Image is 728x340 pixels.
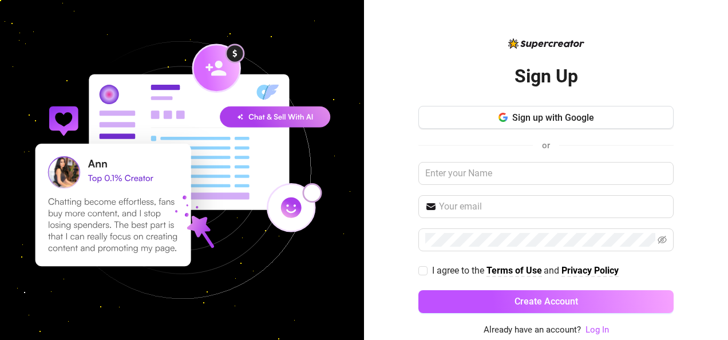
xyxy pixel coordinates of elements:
[439,200,667,214] input: Your email
[561,265,619,277] a: Privacy Policy
[418,106,674,129] button: Sign up with Google
[418,290,674,313] button: Create Account
[515,65,578,88] h2: Sign Up
[658,235,667,244] span: eye-invisible
[508,38,584,49] img: logo-BBDzfeDw.svg
[486,265,542,276] strong: Terms of Use
[515,296,578,307] span: Create Account
[432,265,486,276] span: I agree to the
[561,265,619,276] strong: Privacy Policy
[418,162,674,185] input: Enter your Name
[585,325,609,335] a: Log In
[585,323,609,337] a: Log In
[484,323,581,337] span: Already have an account?
[512,112,594,123] span: Sign up with Google
[542,140,550,151] span: or
[486,265,542,277] a: Terms of Use
[544,265,561,276] span: and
